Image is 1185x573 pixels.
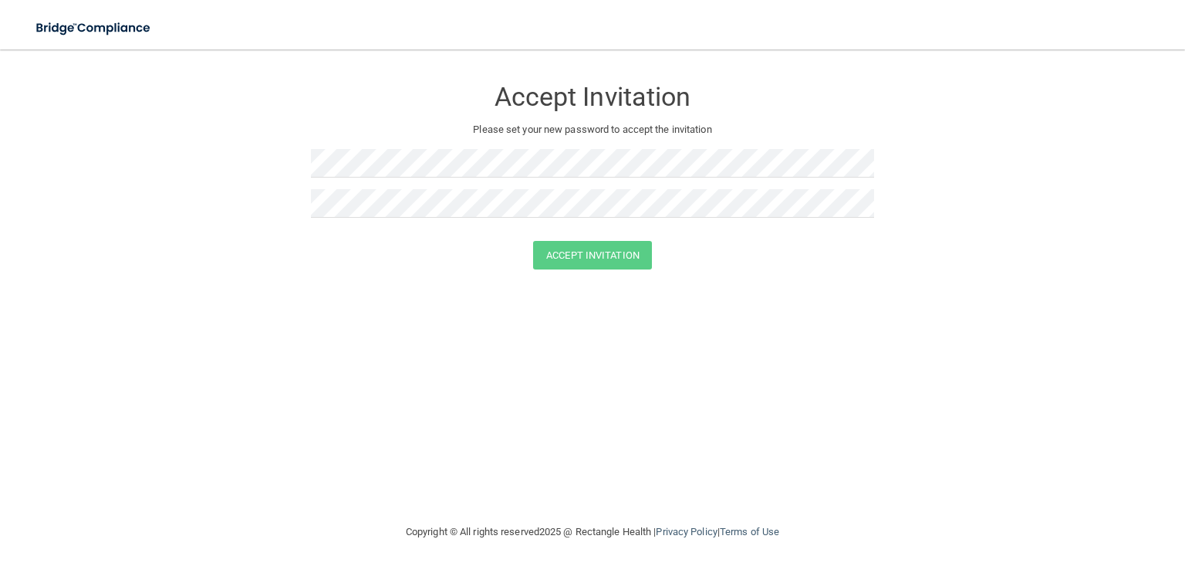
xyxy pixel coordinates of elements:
[311,507,874,557] div: Copyright © All rights reserved 2025 @ Rectangle Health | |
[720,526,779,537] a: Terms of Use
[23,12,165,44] img: bridge_compliance_login_screen.278c3ca4.svg
[533,241,652,270] button: Accept Invitation
[656,526,717,537] a: Privacy Policy
[311,83,874,111] h3: Accept Invitation
[322,120,863,139] p: Please set your new password to accept the invitation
